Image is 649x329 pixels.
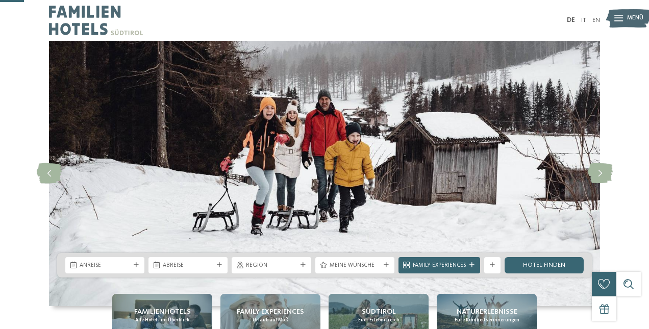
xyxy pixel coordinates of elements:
span: Family Experiences [237,307,304,317]
span: Region [246,262,296,270]
span: Eure Kindheitserinnerungen [455,317,519,323]
span: Menü [627,14,643,22]
img: Winterurlaub mit Kindern: ein abwechslungsreiches Vergnügen [49,41,600,306]
span: Abreise [163,262,213,270]
span: Alle Hotels im Überblick [135,317,189,323]
a: Hotel finden [505,257,584,273]
span: Anreise [80,262,130,270]
a: IT [581,17,586,23]
span: Euer Erlebnisreich [358,317,400,323]
span: Urlaub auf Maß [253,317,288,323]
a: EN [592,17,600,23]
a: DE [567,17,575,23]
span: Family Experiences [413,262,466,270]
span: Meine Wünsche [330,262,380,270]
span: Familienhotels [134,307,191,317]
span: Naturerlebnisse [457,307,517,317]
span: Südtirol [362,307,396,317]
